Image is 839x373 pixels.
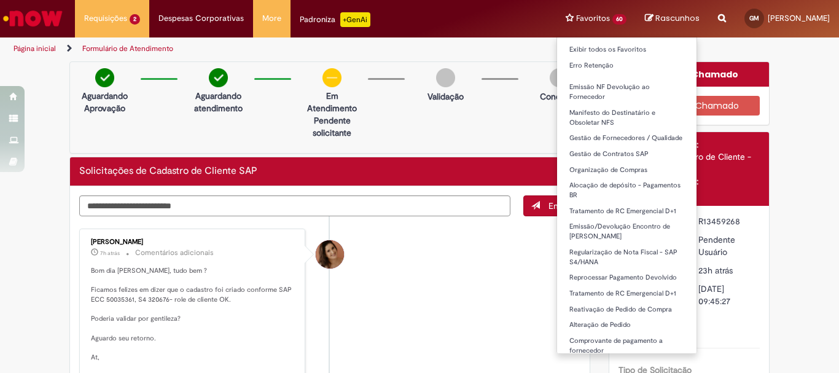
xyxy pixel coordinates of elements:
[158,12,244,25] span: Despesas Corporativas
[189,90,248,114] p: Aguardando atendimento
[427,90,464,103] p: Validação
[340,12,370,27] p: +GenAi
[548,200,572,211] span: Enviar
[95,68,114,87] img: check-circle-green.png
[557,334,697,357] a: Comprovante de pagamento a fornecedor
[612,14,626,25] span: 60
[557,220,697,243] a: Emissão/Devolução Encontro de [PERSON_NAME]
[576,12,610,25] span: Favoritos
[84,12,127,25] span: Requisições
[698,234,755,258] div: Pendente Usuário
[100,249,120,257] time: 29/08/2025 07:53:41
[302,114,362,139] p: Pendente solicitante
[557,271,697,285] a: Reprocessar Pagamento Devolvido
[557,246,697,269] a: Regularização de Nota Fiscal - SAP S4/HANA
[14,44,56,53] a: Página inicial
[557,106,697,129] a: Manifesto do Destinatário e Obsoletar NFS
[540,90,579,103] p: Concluído
[557,59,697,73] a: Erro Retenção
[302,90,362,114] p: Em Atendimento
[9,37,550,60] ul: Trilhas de página
[135,248,214,258] small: Comentários adicionais
[557,287,697,300] a: Tratamento de RC Emergencial D+1
[557,163,697,177] a: Organização de Compras
[645,13,700,25] a: Rascunhos
[1,6,64,31] img: ServiceNow
[82,44,173,53] a: Formulário de Atendimento
[550,68,569,87] img: img-circle-grey.png
[523,195,580,216] button: Enviar
[557,147,697,161] a: Gestão de Contratos SAP
[557,80,697,103] a: Emissão NF Devolução ao Fornecedor
[130,14,140,25] span: 2
[557,179,697,202] a: Alocação de depósito - Pagamentos BR
[79,166,257,177] h2: Solicitações de Cadastro de Cliente SAP Histórico de tíquete
[209,68,228,87] img: check-circle-green.png
[655,12,700,24] span: Rascunhos
[262,12,281,25] span: More
[698,265,733,276] span: 23h atrás
[557,318,697,332] a: Alteração de Pedido
[698,264,755,277] div: 28/08/2025 16:45:22
[300,12,370,27] div: Padroniza
[768,13,830,23] span: [PERSON_NAME]
[557,205,697,218] a: Tratamento de RC Emergencial D+1
[436,68,455,87] img: img-circle-grey.png
[316,240,344,269] div: Emiliane Dias De Souza
[557,303,697,316] a: Reativação de Pedido de Compra
[100,249,120,257] span: 7h atrás
[698,265,733,276] time: 28/08/2025 16:45:22
[749,14,759,22] span: GM
[557,132,697,145] a: Gestão de Fornecedores / Qualidade
[91,238,295,246] div: [PERSON_NAME]
[557,43,697,57] a: Exibir todos os Favoritos
[556,37,697,354] ul: Favoritos
[79,195,510,216] textarea: Digite sua mensagem aqui...
[322,68,341,87] img: circle-minus.png
[698,215,755,227] div: R13459268
[698,283,755,307] div: [DATE] 09:45:27
[75,90,135,114] p: Aguardando Aprovação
